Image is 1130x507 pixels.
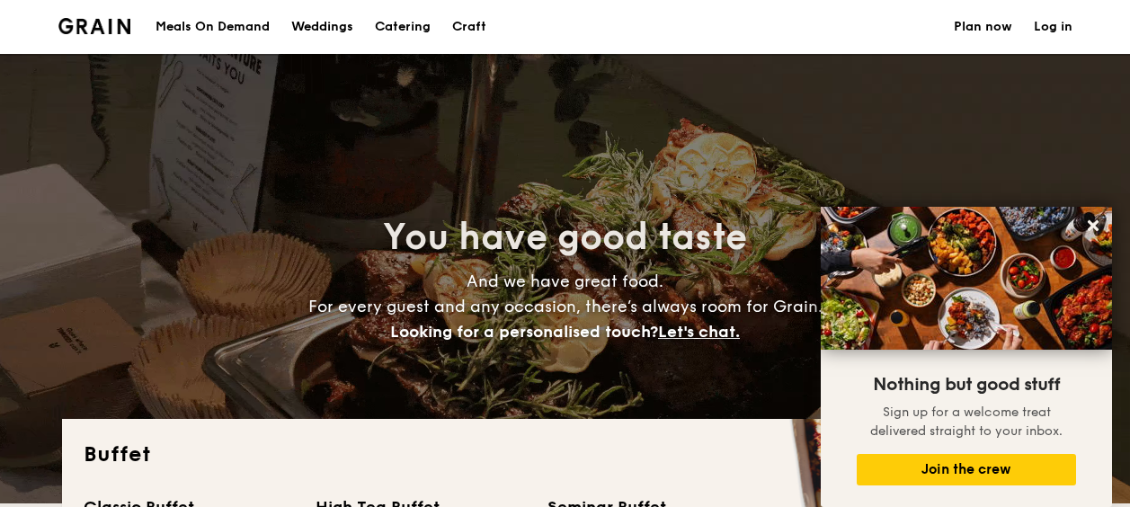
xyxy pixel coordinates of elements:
span: Nothing but good stuff [873,374,1060,396]
span: Looking for a personalised touch? [390,322,658,342]
a: Logotype [58,18,131,34]
h2: Buffet [84,440,1047,469]
span: Let's chat. [658,322,740,342]
img: DSC07876-Edit02-Large.jpeg [821,207,1112,350]
img: Grain [58,18,131,34]
span: You have good taste [383,216,747,259]
span: And we have great food. For every guest and any occasion, there’s always room for Grain. [308,271,823,342]
button: Join the crew [857,454,1076,485]
span: Sign up for a welcome treat delivered straight to your inbox. [870,405,1063,439]
button: Close [1079,211,1108,240]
